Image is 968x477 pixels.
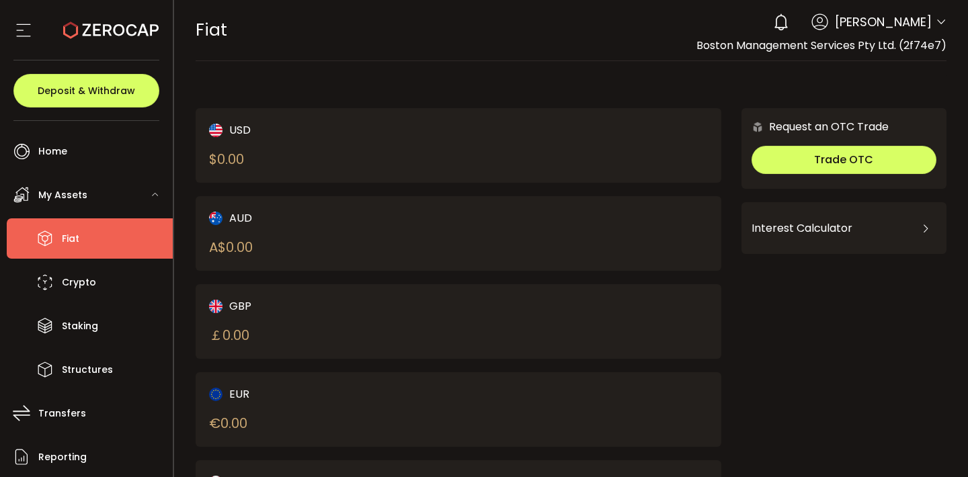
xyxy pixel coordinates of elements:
div: AUD [209,210,434,226]
img: gbp_portfolio.svg [209,300,223,313]
img: usd_portfolio.svg [209,124,223,137]
span: [PERSON_NAME] [835,13,932,31]
div: ￡ 0.00 [209,325,249,345]
span: Trade OTC [814,152,873,167]
img: aud_portfolio.svg [209,212,223,225]
div: A$ 0.00 [209,237,253,257]
span: Boston Management Services Pty Ltd. (2f74e7) [696,38,946,53]
div: Interest Calculator [752,212,936,245]
div: GBP [209,298,434,314]
span: My Assets [38,185,87,205]
iframe: Chat Widget [901,413,968,477]
span: Staking [62,316,98,336]
div: Request an OTC Trade [741,118,889,135]
button: Deposit & Withdraw [13,74,159,107]
div: USD [209,122,434,138]
img: eur_portfolio.svg [209,388,223,401]
span: Transfers [38,404,86,423]
span: Deposit & Withdraw [38,86,135,95]
img: 6nGpN7MZ9FLuBP83NiajKbTRY4UzlzQtBKtCrLLspmCkSvCZHBKvY3NxgQaT5JnOQREvtQ257bXeeSTueZfAPizblJ+Fe8JwA... [752,121,764,133]
div: EUR [209,386,434,402]
div: $ 0.00 [209,149,244,169]
span: Reporting [38,447,87,467]
span: Structures [62,360,113,380]
span: Fiat [62,229,79,249]
span: Fiat [196,18,227,42]
span: Crypto [62,273,96,292]
div: € 0.00 [209,413,247,433]
span: Home [38,142,67,161]
button: Trade OTC [752,146,936,174]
